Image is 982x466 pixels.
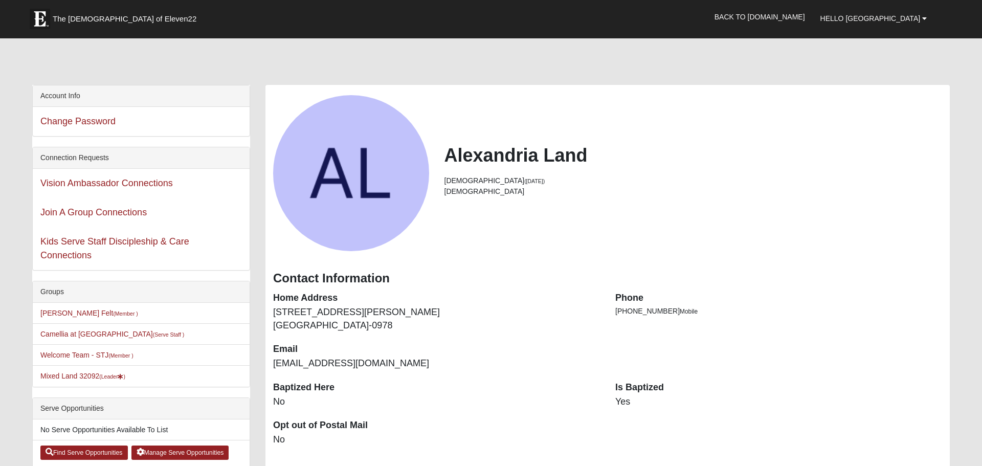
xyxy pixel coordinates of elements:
a: Join A Group Connections [40,207,147,217]
dd: [EMAIL_ADDRESS][DOMAIN_NAME] [273,357,600,370]
a: Mixed Land 32092(Leader) [40,372,125,380]
a: Kids Serve Staff Discipleship & Care Connections [40,236,189,260]
span: The [DEMOGRAPHIC_DATA] of Eleven22 [53,14,196,24]
h2: Alexandria Land [444,144,943,166]
dt: Email [273,343,600,356]
small: (Leader ) [99,373,125,380]
dd: No [273,433,600,447]
a: The [DEMOGRAPHIC_DATA] of Eleven22 [25,4,229,29]
a: Change Password [40,116,116,126]
a: Manage Serve Opportunities [131,446,229,460]
small: (Serve Staff ) [153,331,185,338]
a: Find Serve Opportunities [40,446,128,460]
li: No Serve Opportunities Available To List [33,419,250,440]
a: Welcome Team - STJ(Member ) [40,351,133,359]
dd: [STREET_ADDRESS][PERSON_NAME] [GEOGRAPHIC_DATA]-0978 [273,306,600,332]
li: [DEMOGRAPHIC_DATA] [444,186,943,197]
a: Camellia at [GEOGRAPHIC_DATA](Serve Staff ) [40,330,184,338]
div: Account Info [33,85,250,107]
small: (Member ) [108,352,133,359]
dd: Yes [615,395,942,409]
a: View Fullsize Photo [273,95,429,251]
dt: Phone [615,292,942,305]
img: Eleven22 logo [30,9,50,29]
small: (Member ) [113,310,138,317]
div: Connection Requests [33,147,250,169]
dd: No [273,395,600,409]
small: ([DATE]) [524,178,545,184]
li: [PHONE_NUMBER] [615,306,942,317]
div: Serve Opportunities [33,398,250,419]
dt: Opt out of Postal Mail [273,419,600,432]
a: Vision Ambassador Connections [40,178,173,188]
h3: Contact Information [273,271,942,286]
div: Groups [33,281,250,303]
dt: Baptized Here [273,381,600,394]
span: Hello [GEOGRAPHIC_DATA] [820,14,921,23]
a: Back to [DOMAIN_NAME] [707,4,813,30]
a: Hello [GEOGRAPHIC_DATA] [813,6,934,31]
span: Mobile [680,308,698,315]
a: [PERSON_NAME] Felt(Member ) [40,309,138,317]
li: [DEMOGRAPHIC_DATA] [444,175,943,186]
dt: Is Baptized [615,381,942,394]
dt: Home Address [273,292,600,305]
